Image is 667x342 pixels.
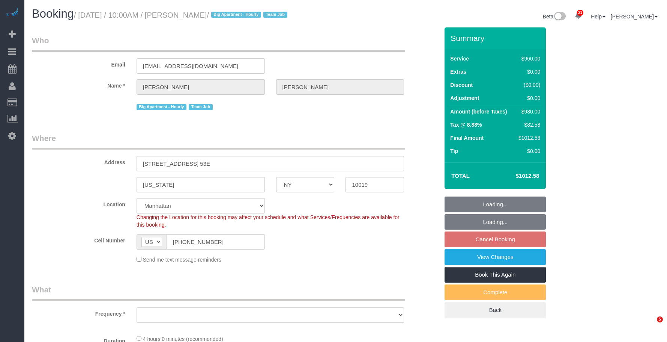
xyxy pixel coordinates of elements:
div: $930.00 [516,108,540,115]
label: Name * [26,79,131,89]
a: Beta [543,14,566,20]
label: Amount (before Taxes) [450,108,507,115]
input: Email [137,58,265,74]
input: Last Name [276,79,404,95]
label: Address [26,156,131,166]
legend: Who [32,35,405,52]
a: Help [591,14,605,20]
input: First Name [137,79,265,95]
span: Big Apartment - Hourly [137,104,186,110]
legend: What [32,284,405,301]
label: Adjustment [450,94,479,102]
div: $1012.58 [516,134,540,142]
label: Location [26,198,131,208]
span: Team Job [189,104,213,110]
a: View Changes [445,249,546,265]
label: Frequency * [26,307,131,318]
span: Send me text message reminders [143,257,221,263]
input: Cell Number [167,234,265,250]
label: Email [26,58,131,68]
input: Zip Code [346,177,404,192]
img: Automaid Logo [5,8,20,18]
span: 5 [657,316,663,322]
strong: Total [451,173,470,179]
span: Big Apartment - Hourly [211,12,261,18]
input: City [137,177,265,192]
small: / [DATE] / 10:00AM / [PERSON_NAME] [74,11,290,19]
label: Tax @ 8.88% [450,121,482,129]
div: $0.00 [516,147,540,155]
span: 21 [577,10,583,16]
div: $82.58 [516,121,540,129]
a: 21 [571,8,586,24]
a: Back [445,302,546,318]
label: Extras [450,68,466,76]
span: Changing the Location for this booking may affect your schedule and what Services/Frequencies are... [137,214,400,228]
a: Book This Again [445,267,546,283]
label: Final Amount [450,134,484,142]
legend: Where [32,133,405,150]
label: Discount [450,81,473,89]
span: 4 hours 0 minutes (recommended) [143,336,223,342]
div: $960.00 [516,55,540,62]
div: ($0.00) [516,81,540,89]
div: $0.00 [516,94,540,102]
label: Cell Number [26,234,131,244]
img: New interface [553,12,566,22]
a: [PERSON_NAME] [611,14,658,20]
span: Team Job [263,12,287,18]
h3: Summary [451,34,542,42]
label: Service [450,55,469,62]
iframe: Intercom live chat [641,316,659,334]
span: Booking [32,7,74,20]
h4: $1012.58 [494,173,539,179]
span: / [207,11,289,19]
label: Tip [450,147,458,155]
div: $0.00 [516,68,540,76]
